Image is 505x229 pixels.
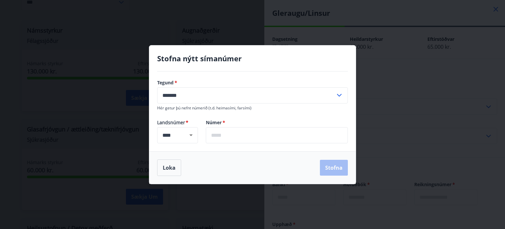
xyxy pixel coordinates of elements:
label: Númer [206,119,348,126]
span: Landsnúmer [157,119,198,126]
h4: Stofna nýtt símanúmer [157,53,348,63]
button: Open [186,130,196,140]
span: Hér getur þú nefnt númerið (t.d. heimasími, farsími) [157,105,252,111]
label: Tegund [157,79,348,86]
div: Númer [206,127,348,143]
button: Loka [157,159,181,176]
